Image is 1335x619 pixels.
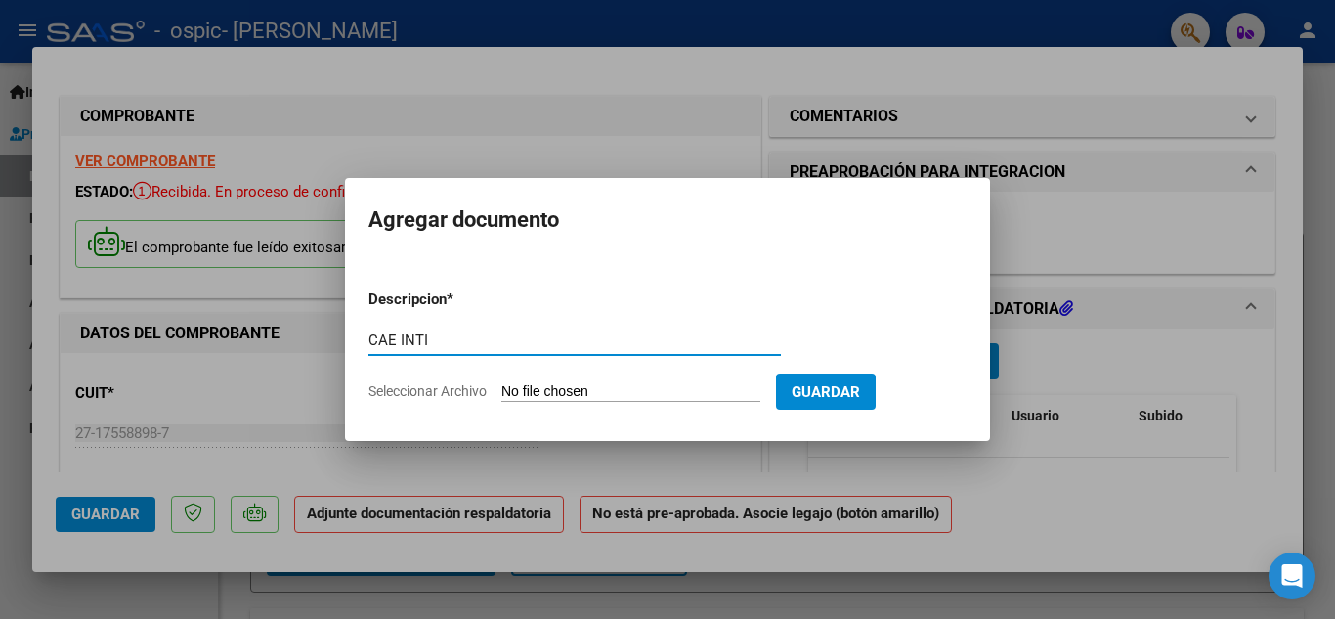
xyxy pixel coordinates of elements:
h2: Agregar documento [368,201,967,239]
span: Guardar [792,383,860,401]
span: Seleccionar Archivo [368,383,487,399]
div: Open Intercom Messenger [1269,553,1315,599]
button: Guardar [776,374,876,410]
p: Descripcion [368,288,548,311]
